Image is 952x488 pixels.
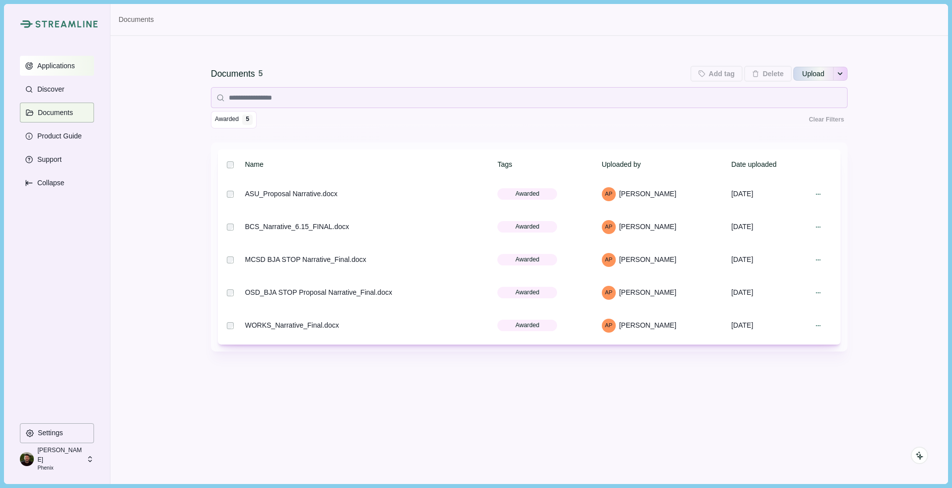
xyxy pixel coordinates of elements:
div: 5 [259,68,263,80]
span: Awarded [515,189,539,198]
div: [DATE] [731,251,809,268]
p: Settings [34,429,63,437]
p: [PERSON_NAME] [37,446,83,464]
button: Add tag [690,66,743,82]
button: Documents [20,103,94,122]
div: ASU_Proposal Narrative.docx [245,189,337,199]
div: [DATE] [731,185,809,203]
span: [PERSON_NAME] [619,222,676,232]
span: Awarded [515,222,539,231]
div: [DATE] [731,218,809,236]
button: Awarded 5 [211,111,257,128]
span: Awarded [515,255,539,264]
button: Awarded [497,287,557,298]
div: [DATE] [731,317,809,334]
th: Tags [496,152,600,177]
button: Support [20,149,94,169]
div: April Peery [605,224,612,230]
span: Awarded [515,288,539,297]
a: Settings [20,423,94,447]
th: Date uploaded [730,152,809,177]
div: April Peery [605,323,612,328]
div: OSD_BJA STOP Proposal Narrative_Final.docx [245,287,392,298]
div: BCS_Narrative_6.15_FINAL.docx [245,222,349,232]
button: Settings [20,423,94,443]
button: See more options [834,66,848,82]
th: Uploaded by [600,152,730,177]
div: Documents [211,68,255,80]
div: [DATE] [731,284,809,301]
p: Support [34,155,62,164]
p: Collapse [34,179,64,187]
img: Streamline Climate Logo [20,20,32,28]
div: April Peery [605,290,612,295]
button: Applications [20,56,94,76]
div: April Peery [605,191,612,197]
span: Awarded [515,321,539,330]
span: [PERSON_NAME] [619,320,676,331]
div: 5 [244,116,251,122]
p: Documents [34,109,73,117]
button: Product Guide [20,126,94,146]
p: Discover [34,85,64,94]
a: Documents [118,14,154,25]
button: Awarded [497,188,557,200]
p: Phenix [37,464,83,472]
th: Name [243,152,496,177]
button: Awarded [497,320,557,331]
span: [PERSON_NAME] [619,287,676,298]
button: Clear Filters [805,111,848,128]
button: Delete [744,66,791,82]
button: Awarded [497,221,557,233]
a: Streamline Climate LogoStreamline Climate Logo [20,20,94,28]
span: [PERSON_NAME] [619,254,676,265]
button: Expand [20,173,94,193]
button: Upload [793,66,833,82]
span: Awarded [215,115,239,124]
div: WORKS_Narrative_Final.docx [245,320,339,331]
img: profile picture [20,452,34,466]
div: MCSD BJA STOP Narrative_Final.docx [245,254,366,265]
p: Applications [34,62,75,70]
p: Product Guide [34,132,82,140]
button: Awarded [497,254,557,265]
button: Discover [20,79,94,99]
div: April Peery [605,257,612,262]
span: [PERSON_NAME] [619,189,676,199]
img: Streamline Climate Logo [35,20,98,28]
